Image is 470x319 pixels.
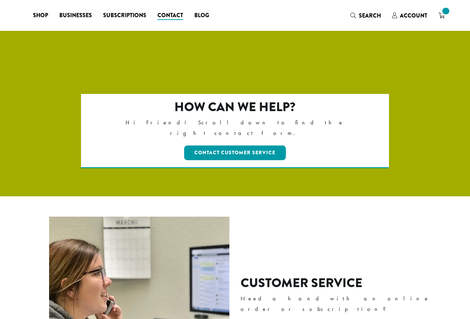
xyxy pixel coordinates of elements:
span: Search [359,12,381,20]
h2: Customer Service [241,276,440,291]
a: Contact Customer Service [184,145,286,160]
p: Need a hand with an online order or subscription? [241,293,440,314]
h2: How can we help? [112,100,359,115]
span: Subscriptions [103,11,146,20]
span: Account [400,12,427,20]
a: Shop [27,10,54,21]
a: Contact [152,10,189,21]
span: Contact [157,11,183,20]
a: Search [345,10,387,21]
p: Hi Friend! Scroll down to find the right contact form. [112,117,359,138]
span: Shop [33,11,48,20]
a: Businesses [54,10,98,21]
a: Blog [189,10,215,21]
a: Subscriptions [98,10,152,21]
span: Blog [194,11,209,20]
span: Businesses [59,11,92,20]
a: Account [387,10,433,21]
